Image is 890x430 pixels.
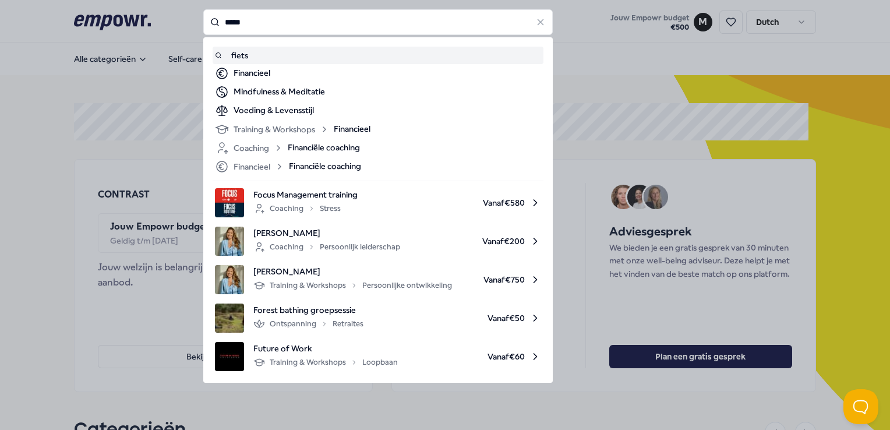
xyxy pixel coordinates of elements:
[215,49,541,62] a: fiets
[407,342,541,371] span: Vanaf € 60
[409,227,541,256] span: Vanaf € 200
[215,141,283,155] div: Coaching
[373,304,541,333] span: Vanaf € 50
[215,104,541,118] a: Voeding & Levensstijl
[253,227,400,239] span: [PERSON_NAME]
[289,160,361,174] span: Financiële coaching
[843,389,878,424] iframe: Help Scout Beacon - Open
[253,304,363,316] span: Forest bathing groepsessie
[215,160,284,174] div: Financieel
[253,188,358,201] span: Focus Management training
[215,265,541,294] a: product image[PERSON_NAME]Training & WorkshopsPersoonlijke ontwikkelingVanaf€750
[215,304,541,333] a: product imageForest bathing groepsessieOntspanningRetraitesVanaf€50
[215,188,244,217] img: product image
[253,265,452,278] span: [PERSON_NAME]
[215,227,244,256] img: product image
[215,160,541,174] a: FinancieelFinanciële coaching
[367,188,541,217] span: Vanaf € 580
[334,122,370,136] span: Financieel
[203,9,553,35] input: Search for products, categories or subcategories
[215,66,541,80] a: Financieel
[253,279,452,292] div: Training & Workshops Persoonlijke ontwikkeling
[253,342,398,355] span: Future of Work
[215,342,541,371] a: product imageFuture of WorkTraining & WorkshopsLoopbaanVanaf€60
[234,104,541,118] div: Voeding & Levensstijl
[215,122,329,136] div: Training & Workshops
[234,85,541,99] div: Mindfulness & Meditatie
[215,122,541,136] a: Training & WorkshopsFinancieel
[215,85,541,99] a: Mindfulness & Meditatie
[253,317,363,331] div: Ontspanning Retraites
[215,342,244,371] img: product image
[215,227,541,256] a: product image[PERSON_NAME]CoachingPersoonlijk leiderschapVanaf€200
[253,240,400,254] div: Coaching Persoonlijk leiderschap
[461,265,541,294] span: Vanaf € 750
[234,66,541,80] div: Financieel
[253,355,398,369] div: Training & Workshops Loopbaan
[288,141,360,155] span: Financiële coaching
[253,202,341,216] div: Coaching Stress
[215,304,244,333] img: product image
[215,141,541,155] a: CoachingFinanciële coaching
[215,188,541,217] a: product imageFocus Management trainingCoachingStressVanaf€580
[215,265,244,294] img: product image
